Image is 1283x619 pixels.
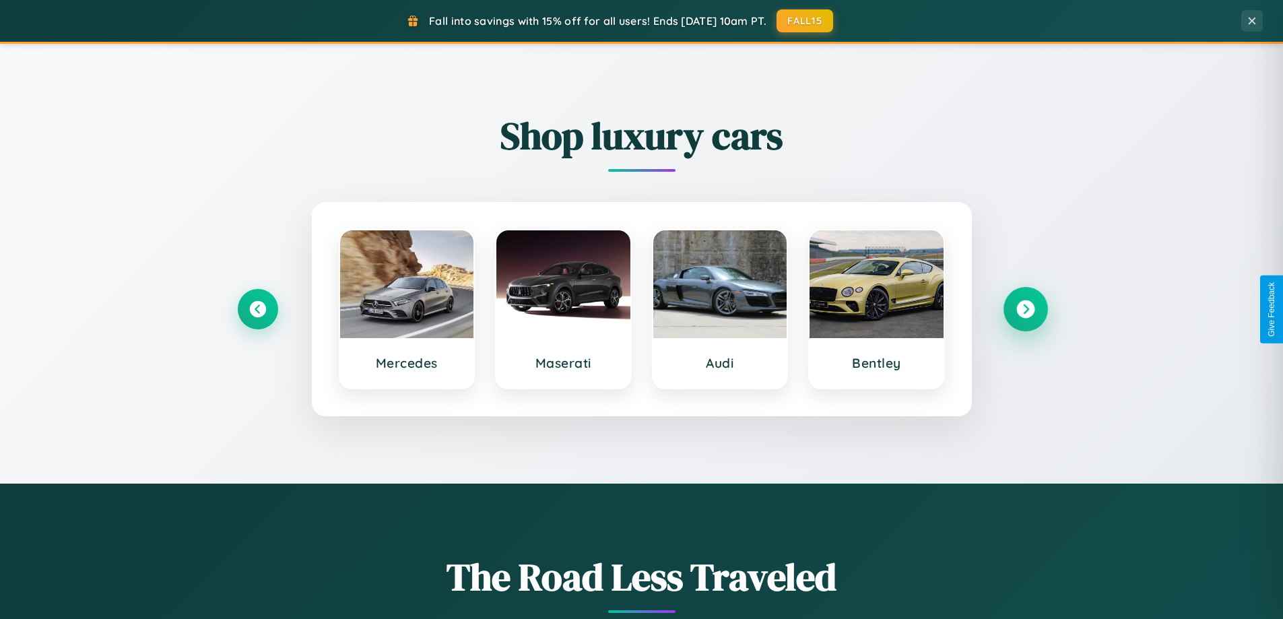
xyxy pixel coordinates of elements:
[823,355,930,371] h3: Bentley
[354,355,461,371] h3: Mercedes
[238,110,1046,162] h2: Shop luxury cars
[667,355,774,371] h3: Audi
[238,551,1046,603] h1: The Road Less Traveled
[429,14,766,28] span: Fall into savings with 15% off for all users! Ends [DATE] 10am PT.
[777,9,833,32] button: FALL15
[1267,282,1276,337] div: Give Feedback
[510,355,617,371] h3: Maserati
